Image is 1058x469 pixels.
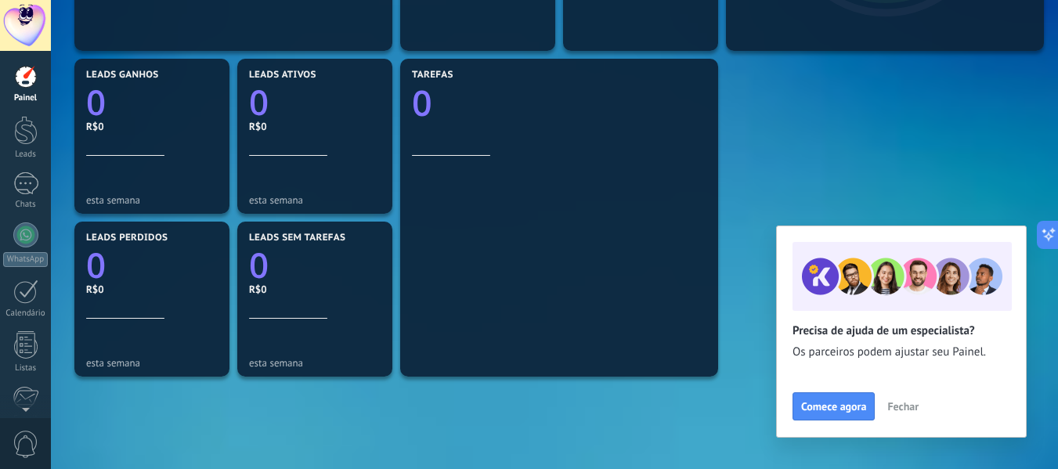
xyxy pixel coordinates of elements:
div: Painel [3,93,49,103]
a: 0 [249,78,381,125]
div: R$0 [86,120,218,133]
div: R$0 [86,283,218,296]
span: Leads ganhos [86,70,159,81]
div: esta semana [249,357,381,369]
button: Comece agora [793,392,875,420]
div: R$0 [249,283,381,296]
span: Leads perdidos [86,233,168,244]
span: Leads ativos [249,70,316,81]
span: Leads sem tarefas [249,233,345,244]
div: Leads [3,150,49,160]
text: 0 [86,241,106,288]
span: Os parceiros podem ajustar seu Painel. [793,345,1010,360]
span: Comece agora [801,401,866,412]
span: Tarefas [412,70,453,81]
h2: Precisa de ajuda de um especialista? [793,323,1010,338]
div: esta semana [86,357,218,369]
div: Chats [3,200,49,210]
a: 0 [86,78,218,125]
text: 0 [412,79,432,127]
text: 0 [249,78,269,125]
a: 0 [412,79,706,127]
a: 0 [249,241,381,288]
a: 0 [86,241,218,288]
button: Fechar [880,395,926,418]
div: R$0 [249,120,381,133]
div: Calendário [3,308,49,319]
div: esta semana [249,194,381,206]
div: esta semana [86,194,218,206]
span: Fechar [887,401,919,412]
div: Listas [3,363,49,373]
text: 0 [249,241,269,288]
text: 0 [86,78,106,125]
div: WhatsApp [3,252,48,267]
